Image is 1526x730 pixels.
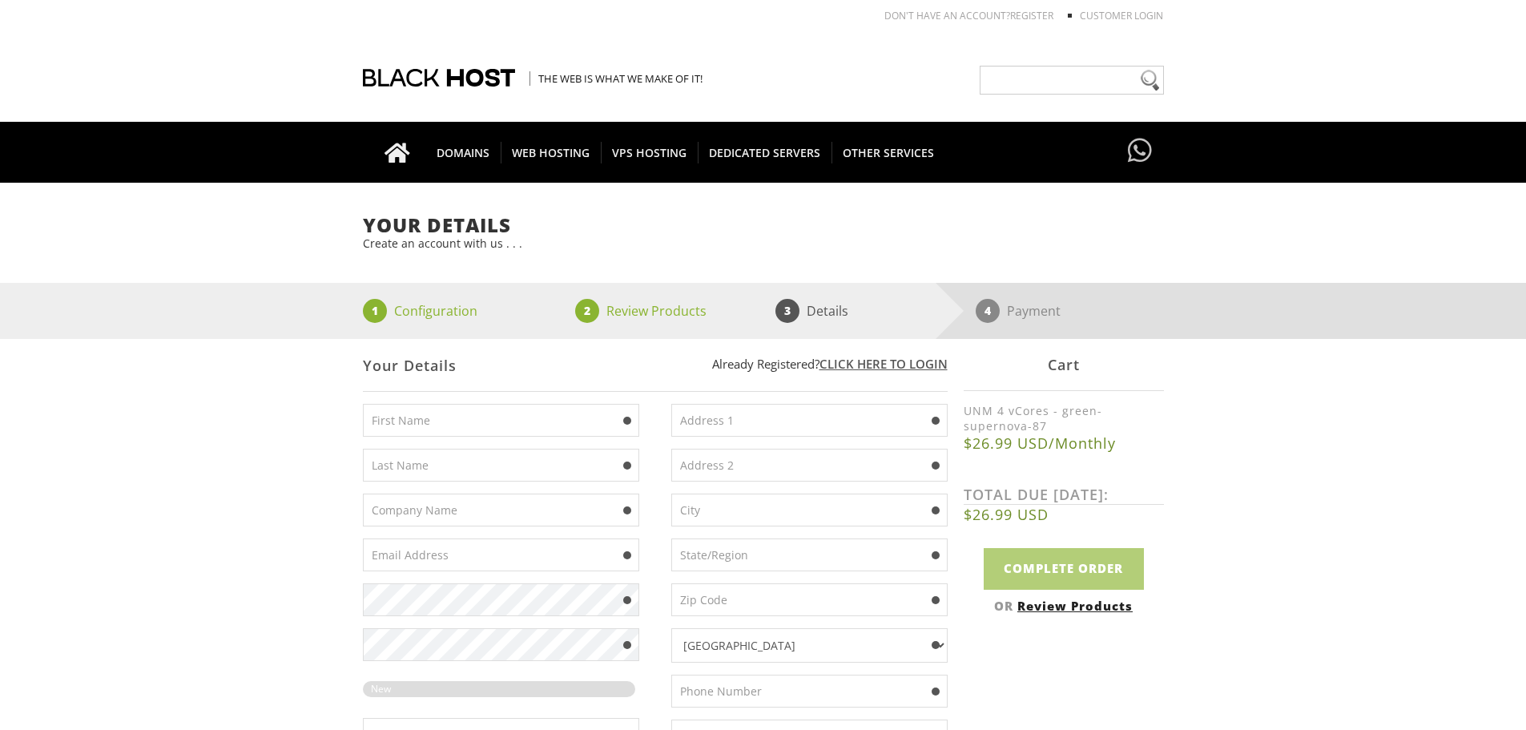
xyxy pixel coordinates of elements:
span: The Web is what we make of it! [529,71,703,86]
a: DEDICATED SERVERS [698,122,832,183]
span: OTHER SERVICES [831,142,945,163]
label: UNM 4 vCores - green-supernova-87 [964,403,1164,434]
input: Address 1 [671,404,948,437]
input: Address 2 [671,449,948,482]
div: OR [964,598,1164,614]
span: WEB HOSTING [501,142,602,163]
p: Payment [1007,299,1061,323]
input: Need help? [980,66,1164,95]
input: State/Region [671,538,948,571]
a: Customer Login [1080,9,1163,22]
b: $26.99 USD/Monthly [964,434,1164,453]
p: Review Products [606,299,707,323]
p: Configuration [394,299,477,323]
input: Zip Code [671,583,948,616]
b: $26.99 USD [964,505,1164,524]
input: Complete Order [984,548,1144,589]
span: DOMAINS [425,142,501,163]
a: Have questions? [1124,122,1156,181]
div: Your Details [363,340,948,392]
span: VPS HOSTING [601,142,699,163]
a: OTHER SERVICES [831,122,945,183]
p: Create an account with us . . . [363,236,1164,251]
input: Phone Number [671,675,948,708]
input: Last Name [363,449,639,482]
a: DOMAINS [425,122,501,183]
input: City [671,494,948,526]
p: Already Registered? [363,356,948,372]
input: Email Address [363,538,639,571]
h1: Your Details [363,215,1164,236]
span: 4 [976,299,1000,323]
a: Review Products [1017,598,1133,614]
span: 3 [775,299,799,323]
input: Company Name [363,494,639,526]
span: DEDICATED SERVERS [698,142,832,163]
a: REGISTER [1010,9,1053,22]
a: WEB HOSTING [501,122,602,183]
a: Click here to login [819,356,948,372]
span: 2 [575,299,599,323]
a: VPS HOSTING [601,122,699,183]
div: Cart [964,339,1164,391]
a: Go to homepage [368,122,426,183]
li: Don't have an account? [860,9,1053,22]
label: TOTAL DUE [DATE]: [964,485,1164,505]
span: 1 [363,299,387,323]
input: First Name [363,404,639,437]
p: Details [807,299,848,323]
